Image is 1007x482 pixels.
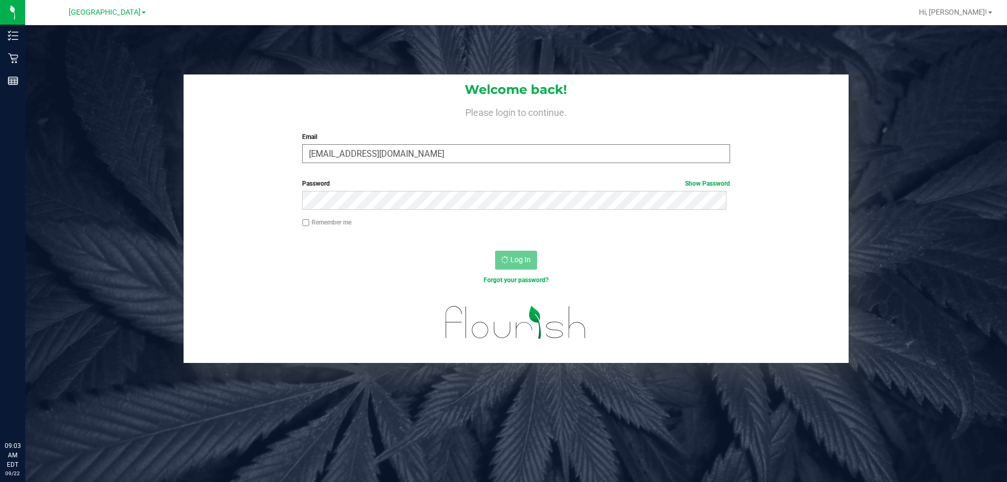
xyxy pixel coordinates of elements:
[484,276,549,284] a: Forgot your password?
[8,76,18,86] inline-svg: Reports
[302,132,730,142] label: Email
[69,8,141,17] span: [GEOGRAPHIC_DATA]
[8,30,18,41] inline-svg: Inventory
[5,441,20,469] p: 09:03 AM EDT
[495,251,537,270] button: Log In
[5,469,20,477] p: 09/22
[510,255,531,264] span: Log In
[302,180,330,187] span: Password
[433,296,599,349] img: flourish_logo.svg
[302,218,351,227] label: Remember me
[685,180,730,187] a: Show Password
[8,53,18,63] inline-svg: Retail
[184,105,849,117] h4: Please login to continue.
[184,83,849,97] h1: Welcome back!
[302,219,309,227] input: Remember me
[919,8,987,16] span: Hi, [PERSON_NAME]!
